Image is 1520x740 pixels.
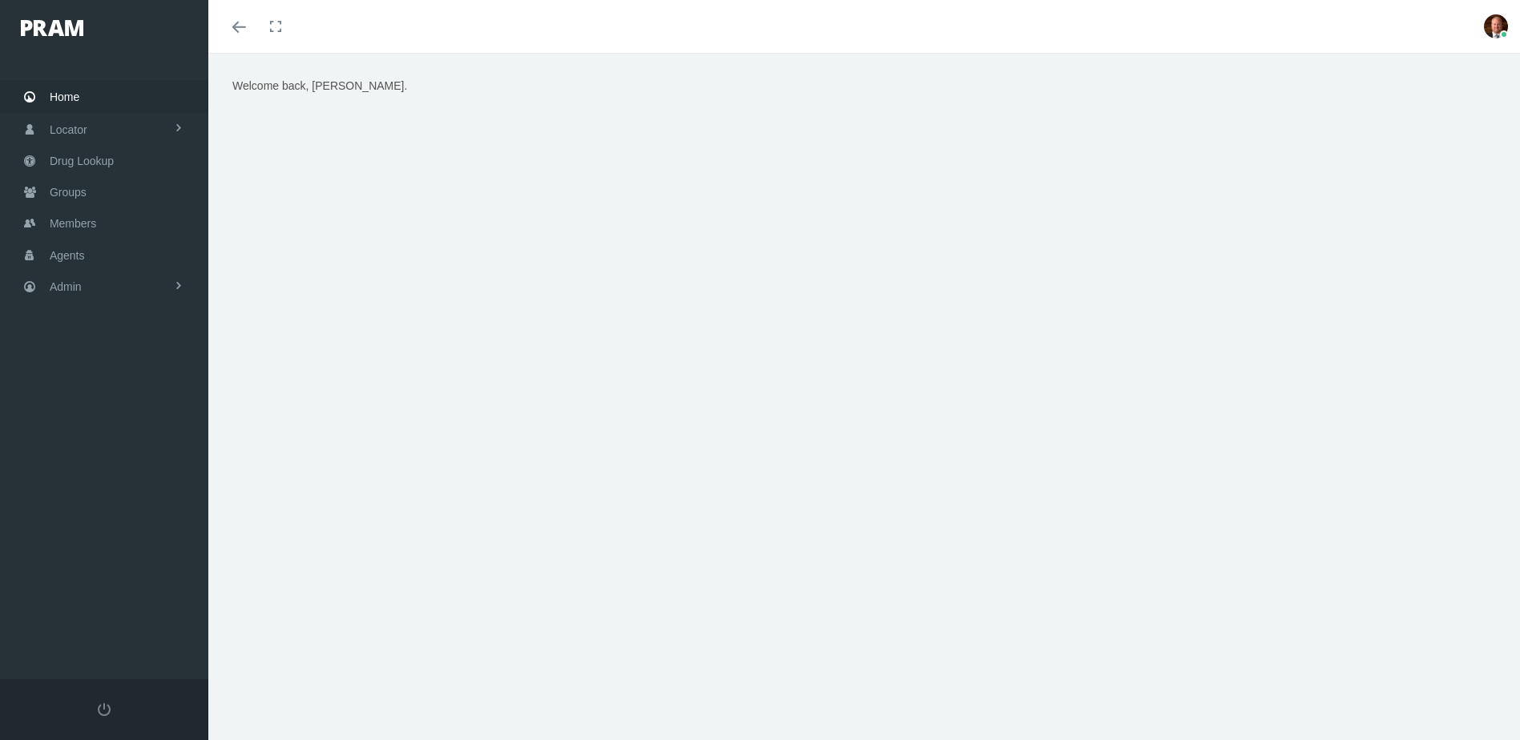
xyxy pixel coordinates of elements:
[50,146,114,176] span: Drug Lookup
[232,79,407,92] span: Welcome back, [PERSON_NAME].
[50,208,96,239] span: Members
[21,20,83,36] img: PRAM_20_x_78.png
[1484,14,1508,38] img: S_Profile_Picture_693.jpg
[50,240,85,271] span: Agents
[50,115,87,145] span: Locator
[50,271,82,302] span: Admin
[50,177,87,207] span: Groups
[50,82,79,112] span: Home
